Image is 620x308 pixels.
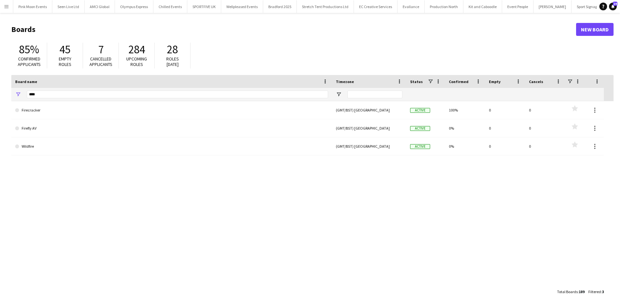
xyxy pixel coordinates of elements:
span: Cancels [529,79,543,84]
span: Timezone [336,79,354,84]
span: 3 [602,289,604,294]
h1: Boards [11,25,576,34]
button: Evallance [398,0,425,13]
div: 0 [485,119,525,137]
div: (GMT/BST) [GEOGRAPHIC_DATA] [332,137,406,155]
button: Open Filter Menu [15,91,21,97]
a: 24 [609,3,617,10]
button: Seen Live Ltd [52,0,85,13]
div: (GMT/BST) [GEOGRAPHIC_DATA] [332,101,406,119]
button: EC Creative Services [354,0,398,13]
button: Pink Moon Events [13,0,52,13]
button: Kit and Caboodle [463,0,502,13]
span: 189 [579,289,584,294]
span: Filtered [588,289,601,294]
span: Confirmed [449,79,469,84]
div: 0 [525,101,565,119]
span: Active [410,126,430,131]
a: Firefly AV [15,119,328,137]
button: Production North [425,0,463,13]
button: Wellpleased Events [221,0,263,13]
span: 24 [613,2,617,6]
span: 45 [59,42,70,57]
div: (GMT/BST) [GEOGRAPHIC_DATA] [332,119,406,137]
button: [PERSON_NAME] [533,0,572,13]
span: Status [410,79,423,84]
div: 0 [485,101,525,119]
span: Empty roles [59,56,71,67]
span: 85% [19,42,39,57]
div: 0% [445,119,485,137]
button: Bradford 2025 [263,0,297,13]
span: Active [410,144,430,149]
span: Active [410,108,430,113]
button: AMCI Global [85,0,115,13]
div: 0 [485,137,525,155]
span: 284 [129,42,145,57]
span: Upcoming roles [126,56,147,67]
div: 0 [525,137,565,155]
span: 7 [98,42,104,57]
div: : [588,285,604,298]
button: Event People [502,0,533,13]
button: Sport Signage [572,0,604,13]
button: SPORTFIVE UK [187,0,221,13]
span: Cancelled applicants [89,56,112,67]
button: Chilled Events [153,0,187,13]
a: Wildfire [15,137,328,155]
span: Roles [DATE] [166,56,179,67]
span: 28 [167,42,178,57]
div: 0 [525,119,565,137]
input: Timezone Filter Input [347,90,402,98]
div: 0% [445,137,485,155]
button: Stretch Tent Productions Ltd [297,0,354,13]
button: Olympus Express [115,0,153,13]
span: Board name [15,79,37,84]
div: : [557,285,584,298]
a: New Board [576,23,614,36]
input: Board name Filter Input [27,90,328,98]
a: Firecracker [15,101,328,119]
span: Total Boards [557,289,578,294]
span: Empty [489,79,501,84]
span: Confirmed applicants [18,56,41,67]
button: Open Filter Menu [336,91,342,97]
div: 100% [445,101,485,119]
